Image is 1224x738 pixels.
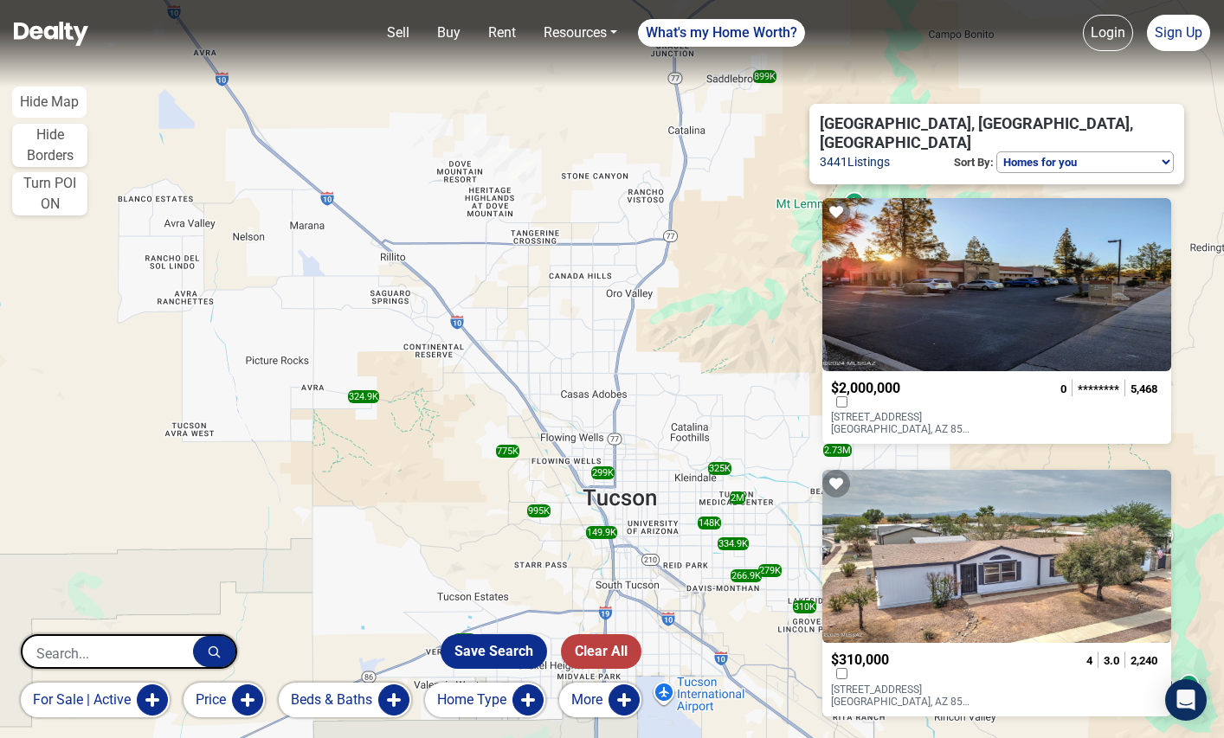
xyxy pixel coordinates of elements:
[184,683,265,717] button: Price
[23,636,193,671] input: Search...
[9,686,61,738] iframe: BigID CMP Widget
[279,683,411,717] button: Beds & Baths
[12,87,87,118] button: Hide Map
[1165,679,1207,721] div: Open Intercom Messenger
[831,651,889,668] span: $310,000
[758,564,782,577] div: 279K
[820,152,890,173] span: 3441 Listings
[1104,654,1119,667] span: 3.0
[718,537,749,550] div: 334.9K
[14,22,88,46] img: Dealty - Buy, Sell & Rent Homes
[831,396,853,408] label: Compare
[730,491,745,504] div: 2M
[793,600,816,613] div: 310K
[1131,382,1157,395] span: 5,468
[820,114,1153,151] span: [GEOGRAPHIC_DATA], [GEOGRAPHIC_DATA], [GEOGRAPHIC_DATA]
[591,466,615,479] div: 299K
[12,172,87,215] button: Turn POI ON
[586,526,617,539] div: 149.9K
[537,16,624,50] a: Resources
[12,124,87,167] button: Hide Borders
[831,380,900,396] span: $2,000,000
[425,683,545,717] button: Home Type
[1147,15,1210,51] a: Sign Up
[496,445,519,458] div: 775K
[527,504,551,517] div: 995K
[698,517,721,529] div: 148K
[430,16,467,50] a: Buy
[831,411,970,435] p: [STREET_ADDRESS] [GEOGRAPHIC_DATA], AZ 85712
[481,16,523,50] a: Rent
[708,462,731,475] div: 325K
[831,683,970,708] p: [STREET_ADDRESS] [GEOGRAPHIC_DATA], AZ 85757
[559,683,641,717] button: More
[1060,382,1066,395] span: 0
[638,19,805,47] a: What's my Home Worth?
[561,634,641,669] button: Clear All
[21,683,170,717] button: for sale | active
[831,668,853,679] label: Compare
[951,151,996,174] p: Sort By:
[380,16,416,50] a: Sell
[1086,654,1092,667] span: 4
[1083,15,1133,51] a: Login
[731,569,762,582] div: 266.9K
[441,634,547,669] button: Save Search
[348,390,379,403] div: 324.9K
[1131,654,1157,667] span: 2,240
